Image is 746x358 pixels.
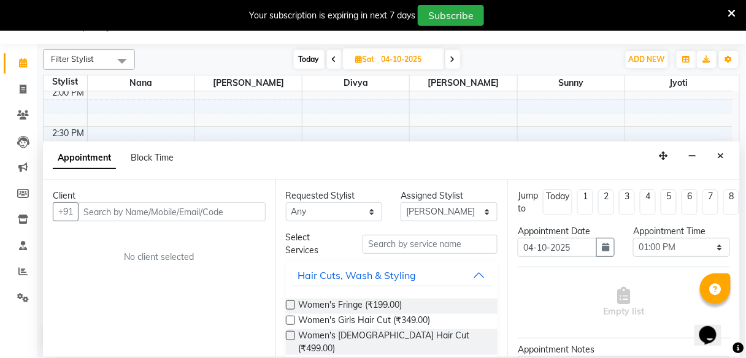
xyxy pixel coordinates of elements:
div: Assigned Stylist [401,189,498,202]
li: 1 [577,189,593,215]
span: Jyoti [625,75,733,91]
span: ADD NEW [629,55,665,64]
span: Divya [302,75,409,91]
div: 2:30 PM [50,127,87,140]
span: Sunny [518,75,625,91]
div: No client selected [82,251,236,264]
div: 2:00 PM [50,86,87,99]
li: 6 [682,189,698,215]
li: 5 [661,189,677,215]
div: Requested Stylist [286,189,383,202]
div: Your subscription is expiring in next 7 days [249,9,415,22]
div: Today [546,190,569,203]
div: Appointment Date [518,225,615,238]
input: 2025-10-04 [378,50,439,69]
button: ADD NEW [626,51,668,68]
span: Women's Fringe (₹199.00) [299,299,402,314]
span: Today [294,50,325,69]
input: Search by service name [363,235,498,254]
div: Appointment Time [633,225,730,238]
span: Nana [88,75,194,91]
li: 3 [619,189,635,215]
div: Select Services [277,231,353,257]
div: Jump to [518,189,538,215]
input: Search by Name/Mobile/Email/Code [78,202,266,221]
button: Subscribe [418,5,484,26]
button: +91 [53,202,79,221]
li: 4 [640,189,656,215]
iframe: chat widget [694,309,734,346]
span: Block Time [131,152,174,163]
span: [PERSON_NAME] [410,75,517,91]
span: Filter Stylist [51,54,94,64]
li: 7 [702,189,718,215]
span: Sat [353,55,378,64]
button: Hair Cuts, Wash & Styling [291,264,493,286]
li: 8 [723,189,739,215]
div: Stylist [44,75,87,88]
div: Client [53,189,266,202]
span: Women's Girls Hair Cut (₹349.00) [299,314,431,329]
span: Appointment [53,147,116,169]
span: Empty list [604,287,645,318]
div: Hair Cuts, Wash & Styling [298,268,417,283]
li: 2 [598,189,614,215]
button: Close [712,147,730,166]
input: yyyy-mm-dd [518,238,597,257]
span: Women's [DEMOGRAPHIC_DATA] Hair Cut (₹499.00) [299,329,488,355]
div: Appointment Notes [518,343,730,356]
span: [PERSON_NAME] [195,75,302,91]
